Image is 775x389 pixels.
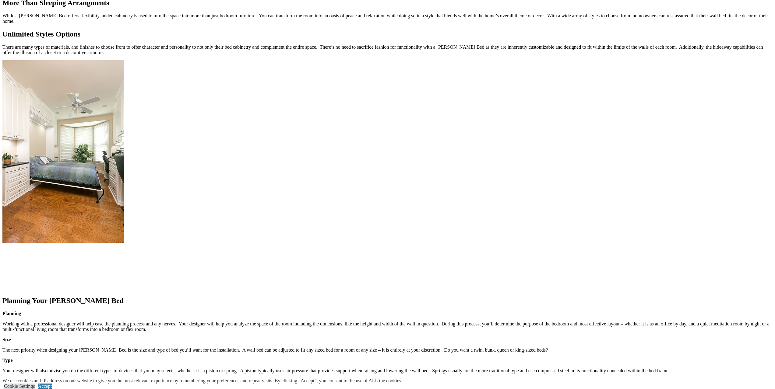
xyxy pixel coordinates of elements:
[2,347,773,353] p: The next priority when designing your [PERSON_NAME] Bed is the size and type of bed you’ll want f...
[2,321,773,332] p: Working with a professional designer will help ease the planning process and any nerves. Your des...
[2,13,773,24] p: While a [PERSON_NAME] Bed offers flexibility, added cabinetry is used to turn the space into more...
[2,60,124,243] img: thermal foli white wall bed
[2,297,773,305] h2: Planning Your [PERSON_NAME] Bed
[2,378,402,384] div: We use cookies and IP address on our website to give you the most relevant experience by remember...
[2,368,773,373] p: Your designer will also advise you on the different types of devices that you may select – whethe...
[2,30,773,38] h2: Unlimited Styles Options
[38,384,52,389] a: Accept
[2,358,12,363] strong: Type
[2,311,21,316] strong: Planning
[2,337,11,342] strong: Size
[2,44,773,55] p: There are many types of materials, and finishes to choose from to offer character and personality...
[4,384,35,389] a: Cookie Settings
